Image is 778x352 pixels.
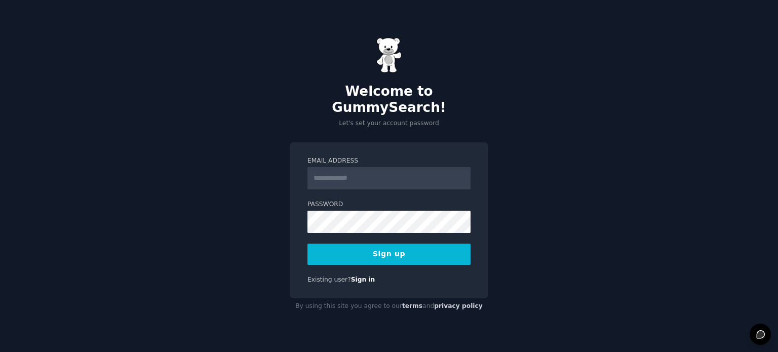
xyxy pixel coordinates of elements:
p: Let's set your account password [290,119,488,128]
a: terms [402,302,422,309]
img: Gummy Bear [376,37,402,73]
a: privacy policy [434,302,483,309]
span: Existing user? [307,276,351,283]
button: Sign up [307,244,471,265]
a: Sign in [351,276,375,283]
label: Password [307,200,471,209]
label: Email Address [307,157,471,166]
div: By using this site you agree to our and [290,298,488,315]
h2: Welcome to GummySearch! [290,84,488,115]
